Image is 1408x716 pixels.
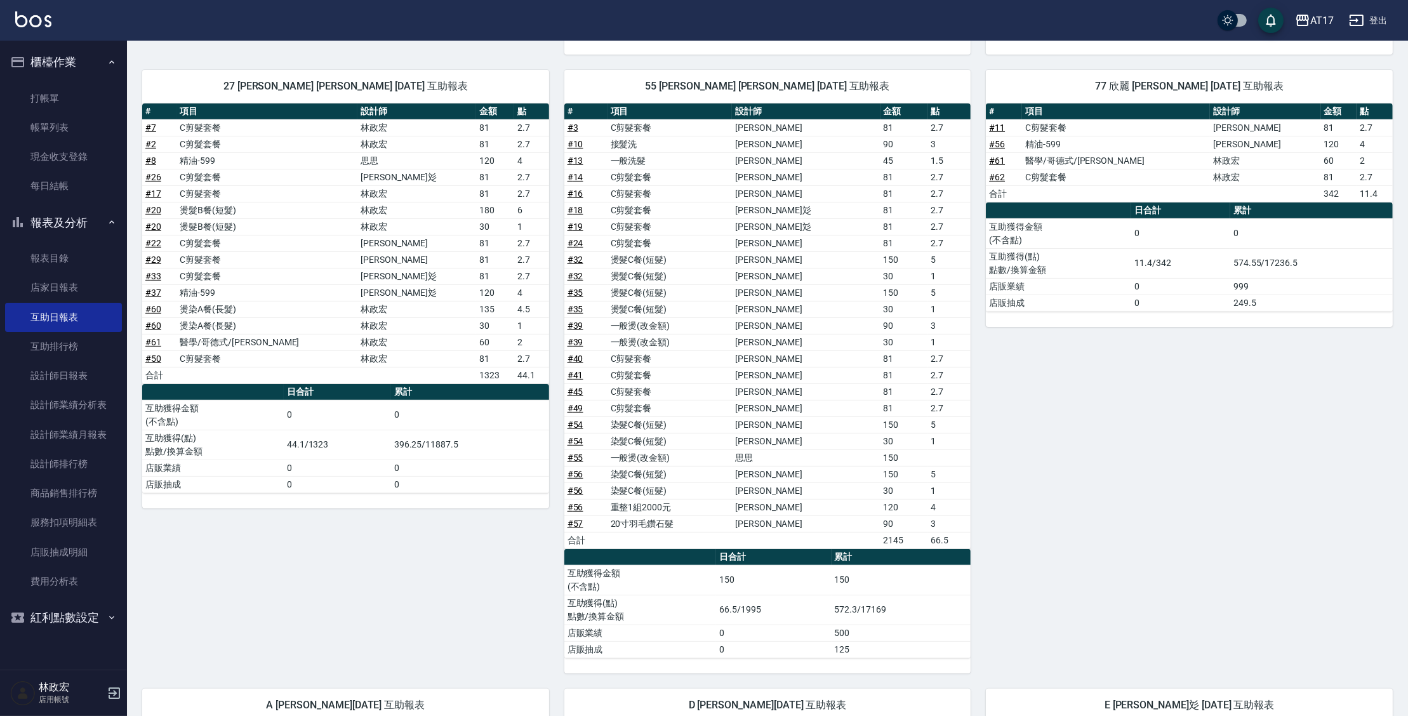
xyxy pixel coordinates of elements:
a: #8 [145,156,156,166]
td: 81 [1321,169,1357,185]
td: C剪髮套餐 [176,235,357,251]
td: 30 [880,301,928,317]
td: 30 [880,433,928,449]
a: 帳單列表 [5,113,122,142]
td: 林政宏 [357,218,476,235]
td: C剪髮套餐 [608,367,732,383]
td: 林政宏 [357,317,476,334]
td: 店販抽成 [142,476,284,493]
td: [PERSON_NAME] [357,251,476,268]
td: [PERSON_NAME] [732,466,880,482]
td: 11.4 [1357,185,1393,202]
td: 6 [514,202,548,218]
td: 81 [1321,119,1357,136]
td: C剪髮套餐 [608,119,732,136]
td: 染髮C餐(短髮) [608,416,732,433]
td: 30 [476,317,514,334]
a: #50 [145,354,161,364]
td: C剪髮套餐 [176,185,357,202]
td: [PERSON_NAME] [732,169,880,185]
td: 81 [476,169,514,185]
a: #45 [568,387,583,397]
td: [PERSON_NAME] [1210,136,1320,152]
td: 染髮C餐(短髮) [608,433,732,449]
td: 思思 [732,449,880,466]
td: 1 [928,301,971,317]
a: 服務扣項明細表 [5,508,122,537]
td: 30 [880,482,928,499]
a: #35 [568,304,583,314]
th: 點 [1357,103,1393,120]
a: #55 [568,453,583,463]
div: AT17 [1310,13,1334,29]
td: [PERSON_NAME] [732,334,880,350]
a: 互助日報表 [5,303,122,332]
td: [PERSON_NAME] [732,185,880,202]
td: C剪髮套餐 [1022,119,1210,136]
a: #39 [568,337,583,347]
td: 4 [928,499,971,515]
td: [PERSON_NAME] [732,499,880,515]
td: 81 [880,202,928,218]
td: 林政宏 [357,301,476,317]
a: #7 [145,123,156,133]
td: [PERSON_NAME]彣 [357,169,476,185]
a: #35 [568,288,583,298]
td: 一般洗髮 [608,152,732,169]
td: 2.7 [928,169,971,185]
td: 81 [880,383,928,400]
button: save [1258,8,1284,33]
img: Logo [15,11,51,27]
td: 150 [880,466,928,482]
td: 2.7 [928,235,971,251]
td: 81 [476,235,514,251]
td: C剪髮套餐 [608,383,732,400]
td: 1323 [476,367,514,383]
td: 4.5 [514,301,548,317]
td: 2.7 [928,185,971,202]
a: #14 [568,172,583,182]
td: 81 [476,119,514,136]
td: [PERSON_NAME] [732,235,880,251]
td: C剪髮套餐 [176,136,357,152]
a: 設計師業績月報表 [5,420,122,449]
a: #2 [145,139,156,149]
td: [PERSON_NAME]彣 [732,202,880,218]
a: #19 [568,222,583,232]
td: 精油-599 [1022,136,1210,152]
a: #22 [145,238,161,248]
td: 0 [391,400,549,430]
td: 0 [1131,278,1230,295]
td: 5 [928,466,971,482]
td: 150 [880,284,928,301]
th: 日合計 [284,384,391,401]
td: 120 [476,152,514,169]
td: 2.7 [928,218,971,235]
a: #61 [989,156,1005,166]
td: 2 [1357,152,1393,169]
a: #37 [145,288,161,298]
td: 燙染A餐(長髮) [176,301,357,317]
td: 2.7 [928,119,971,136]
th: # [142,103,176,120]
td: 林政宏 [1210,169,1320,185]
td: 342 [1321,185,1357,202]
th: 累計 [1230,202,1393,219]
td: 林政宏 [357,350,476,367]
th: 設計師 [1210,103,1320,120]
td: [PERSON_NAME]彣 [357,268,476,284]
td: [PERSON_NAME]彣 [357,284,476,301]
td: 396.25/11887.5 [391,430,549,460]
td: [PERSON_NAME] [732,317,880,334]
td: 互助獲得金額 (不含點) [986,218,1131,248]
td: [PERSON_NAME] [732,136,880,152]
a: #56 [568,469,583,479]
a: #40 [568,354,583,364]
button: 登出 [1344,9,1393,32]
td: 81 [880,119,928,136]
td: 150 [880,449,928,466]
a: #26 [145,172,161,182]
td: 2.7 [928,367,971,383]
td: 2.7 [514,235,548,251]
th: 點 [928,103,971,120]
